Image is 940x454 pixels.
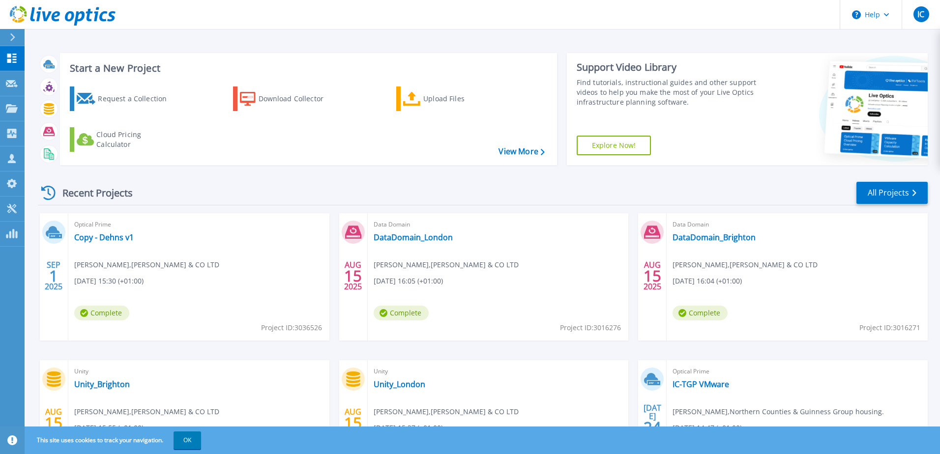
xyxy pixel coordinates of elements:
div: AUG 2025 [344,405,362,441]
div: Cloud Pricing Calculator [96,130,175,149]
div: Recent Projects [38,181,146,205]
button: OK [174,431,201,449]
a: Upload Files [396,86,506,111]
span: Complete [673,306,728,320]
a: DataDomain_Brighton [673,232,756,242]
a: Request a Collection [70,86,179,111]
span: [DATE] 16:04 (+01:00) [673,276,742,286]
a: DataDomain_London [374,232,453,242]
span: 24 [644,423,661,431]
span: [DATE] 14:47 (+01:00) [673,423,742,433]
span: [PERSON_NAME] , [PERSON_NAME] & CO LTD [673,259,818,270]
div: Find tutorials, instructional guides and other support videos to help you make the most of your L... [577,78,761,107]
span: Data Domain [673,219,922,230]
span: [PERSON_NAME] , [PERSON_NAME] & CO LTD [74,406,219,417]
span: Complete [374,306,429,320]
a: View More [499,147,544,156]
div: Request a Collection [98,89,176,109]
span: [PERSON_NAME] , [PERSON_NAME] & CO LTD [374,259,519,270]
span: IC [917,10,924,18]
a: Unity_London [374,379,425,389]
span: [PERSON_NAME] , [PERSON_NAME] & CO LTD [374,406,519,417]
span: 15 [344,419,362,427]
a: Unity_Brighton [74,379,130,389]
span: Data Domain [374,219,623,230]
span: Complete [74,306,129,320]
div: Support Video Library [577,61,761,74]
span: 1 [49,272,58,280]
span: 15 [644,272,661,280]
span: Unity [74,366,323,377]
div: Upload Files [423,89,502,109]
div: Download Collector [259,89,337,109]
a: Copy - Dehns v1 [74,232,134,242]
span: Optical Prime [74,219,323,230]
h3: Start a New Project [70,63,544,74]
span: Optical Prime [673,366,922,377]
div: AUG 2025 [643,258,662,294]
a: Explore Now! [577,136,651,155]
span: Project ID: 3036526 [261,322,322,333]
span: Project ID: 3016271 [859,322,920,333]
a: All Projects [856,182,928,204]
a: IC-TGP VMware [673,379,729,389]
span: This site uses cookies to track your navigation. [27,431,201,449]
span: [DATE] 16:05 (+01:00) [374,276,443,286]
a: Download Collector [233,86,343,111]
span: [DATE] 15:55 (+01:00) [74,423,144,433]
a: Cloud Pricing Calculator [70,127,179,152]
div: AUG 2025 [44,405,63,441]
div: [DATE] 2025 [643,405,662,441]
span: [DATE] 15:37 (+01:00) [374,423,443,433]
div: AUG 2025 [344,258,362,294]
span: [PERSON_NAME] , [PERSON_NAME] & CO LTD [74,259,219,270]
span: [PERSON_NAME] , Northern Counties & Guinness Group housing. [673,406,884,417]
span: Unity [374,366,623,377]
span: 15 [344,272,362,280]
div: SEP 2025 [44,258,63,294]
span: [DATE] 15:30 (+01:00) [74,276,144,286]
span: Project ID: 3016276 [560,322,621,333]
span: 15 [45,419,62,427]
